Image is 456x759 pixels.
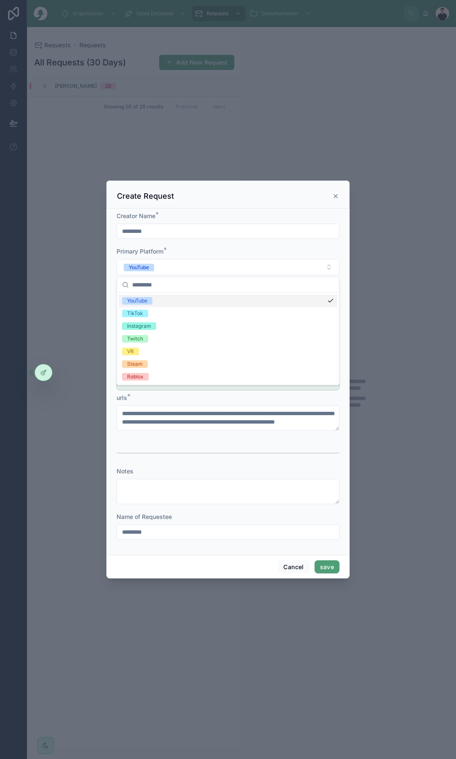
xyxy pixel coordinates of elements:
div: YouTube [127,297,147,305]
div: Steam [127,360,143,368]
h3: Create Request [117,191,174,201]
span: Name of Requestee [117,513,172,520]
span: Creator Name [117,212,155,219]
span: urls [117,394,127,401]
div: Roblox [127,373,144,381]
button: save [315,560,339,574]
div: Suggestions [117,293,339,385]
div: YouTube [129,264,149,271]
div: Twitch [127,335,143,343]
span: Notes [117,467,133,475]
button: Cancel [278,560,309,574]
div: VR [127,348,134,355]
div: TikTok [127,310,143,317]
div: Instagram [127,322,151,330]
span: Primary Platform [117,248,163,255]
button: Select Button [117,259,339,275]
